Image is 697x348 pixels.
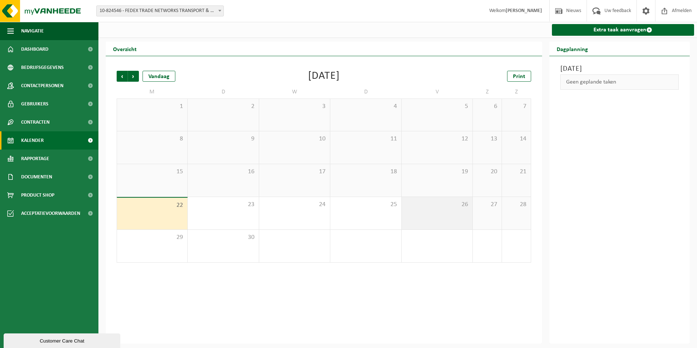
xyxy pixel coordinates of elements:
[21,113,50,131] span: Contracten
[191,201,255,209] span: 23
[21,204,80,223] span: Acceptatievoorwaarden
[263,168,326,176] span: 17
[97,6,223,16] span: 10-824546 - FEDEX TRADE NETWORKS TRANSPORT & BROKERAGE BVBA - MACHELEN
[121,135,184,143] span: 8
[121,168,184,176] span: 15
[402,85,473,98] td: V
[506,135,527,143] span: 14
[405,168,469,176] span: 19
[188,85,259,98] td: D
[502,85,531,98] td: Z
[506,168,527,176] span: 21
[334,201,397,209] span: 25
[4,332,122,348] iframe: chat widget
[106,42,144,56] h2: Overzicht
[191,233,255,241] span: 30
[21,77,63,95] span: Contactpersonen
[334,103,397,111] span: 4
[121,103,184,111] span: 1
[330,85,401,98] td: D
[21,95,48,113] span: Gebruikers
[334,135,397,143] span: 11
[476,168,498,176] span: 20
[506,103,527,111] span: 7
[476,201,498,209] span: 27
[405,135,469,143] span: 12
[560,63,679,74] h3: [DATE]
[191,103,255,111] span: 2
[21,58,64,77] span: Bedrijfsgegevens
[476,103,498,111] span: 6
[21,22,44,40] span: Navigatie
[507,71,531,82] a: Print
[117,85,188,98] td: M
[21,40,48,58] span: Dashboard
[513,74,525,80] span: Print
[191,168,255,176] span: 16
[259,85,330,98] td: W
[21,186,54,204] span: Product Shop
[121,233,184,241] span: 29
[334,168,397,176] span: 18
[143,71,175,82] div: Vandaag
[308,71,340,82] div: [DATE]
[473,85,502,98] td: Z
[506,8,542,13] strong: [PERSON_NAME]
[128,71,139,82] span: Volgende
[21,168,52,186] span: Documenten
[560,74,679,90] div: Geen geplande taken
[405,201,469,209] span: 26
[96,5,224,16] span: 10-824546 - FEDEX TRADE NETWORKS TRANSPORT & BROKERAGE BVBA - MACHELEN
[263,135,326,143] span: 10
[552,24,694,36] a: Extra taak aanvragen
[263,201,326,209] span: 24
[476,135,498,143] span: 13
[21,131,44,150] span: Kalender
[117,71,128,82] span: Vorige
[121,201,184,209] span: 22
[405,103,469,111] span: 5
[549,42,595,56] h2: Dagplanning
[506,201,527,209] span: 28
[191,135,255,143] span: 9
[263,103,326,111] span: 3
[21,150,49,168] span: Rapportage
